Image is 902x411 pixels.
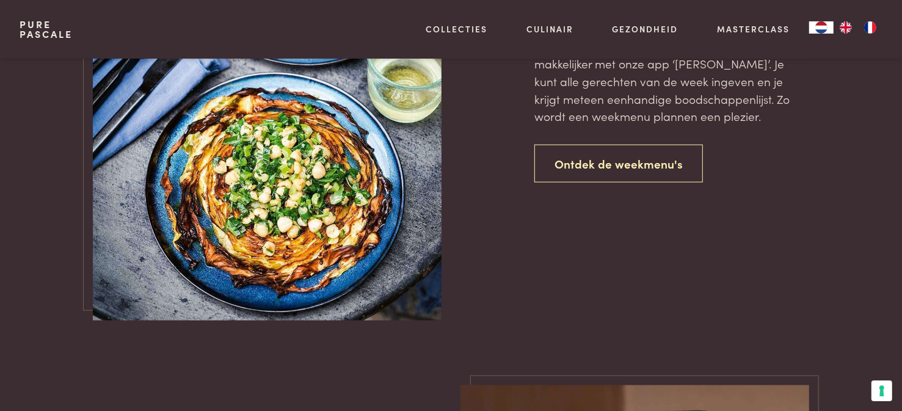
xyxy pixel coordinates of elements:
[534,20,809,125] p: Werk je graag met weekmenu’s, dan vind je hier zeker inspiratie. We maken het jou graag nog makke...
[809,21,882,34] aside: Language selected: Nederlands
[858,21,882,34] a: FR
[809,21,834,34] div: Language
[526,23,573,35] a: Culinair
[20,20,73,39] a: PurePascale
[809,21,834,34] a: NL
[426,23,487,35] a: Collecties
[834,21,858,34] a: EN
[534,145,703,183] a: Ontdek de weekmenu's
[613,23,678,35] a: Gezondheid
[871,380,892,401] button: Uw voorkeuren voor toestemming voor trackingtechnologieën
[834,21,882,34] ul: Language list
[717,23,790,35] a: Masterclass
